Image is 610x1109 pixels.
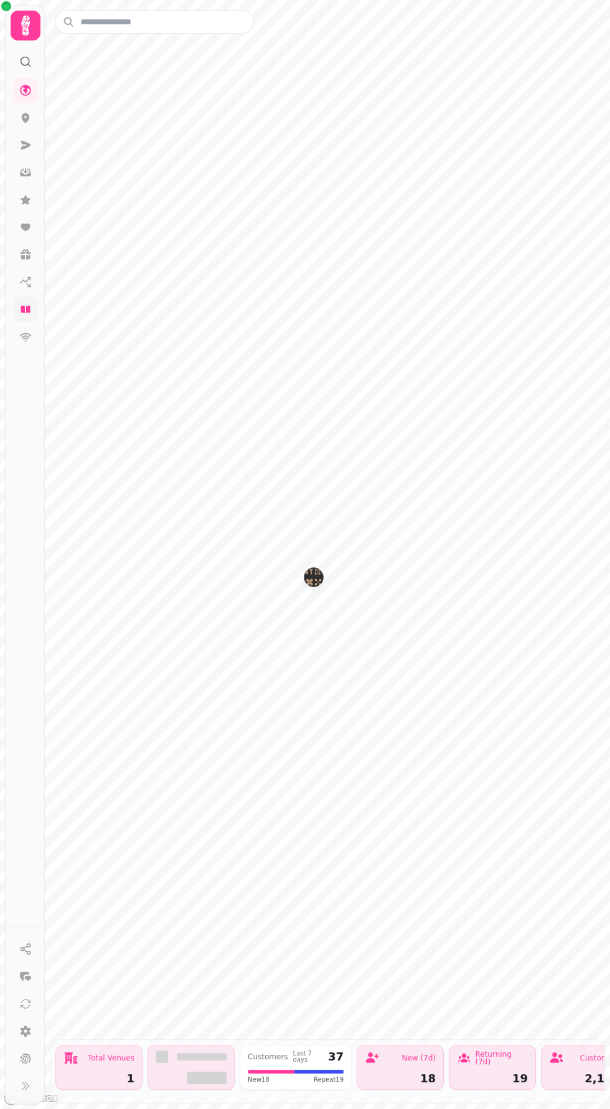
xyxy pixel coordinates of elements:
button: Bar Pintxos [304,567,324,587]
span: Repeat 19 [314,1075,344,1084]
div: 37 [328,1051,344,1062]
div: Last 7 days [293,1050,323,1063]
div: Map marker [304,567,324,591]
div: New (7d) [401,1054,436,1062]
span: New 18 [248,1075,270,1084]
div: Total Venues [88,1054,134,1062]
div: Returning (7d) [475,1050,528,1065]
div: 19 [457,1073,528,1084]
div: Customers [248,1053,288,1060]
div: 18 [365,1073,436,1084]
a: Mapbox logo [4,1091,59,1105]
div: 1 [63,1073,134,1084]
